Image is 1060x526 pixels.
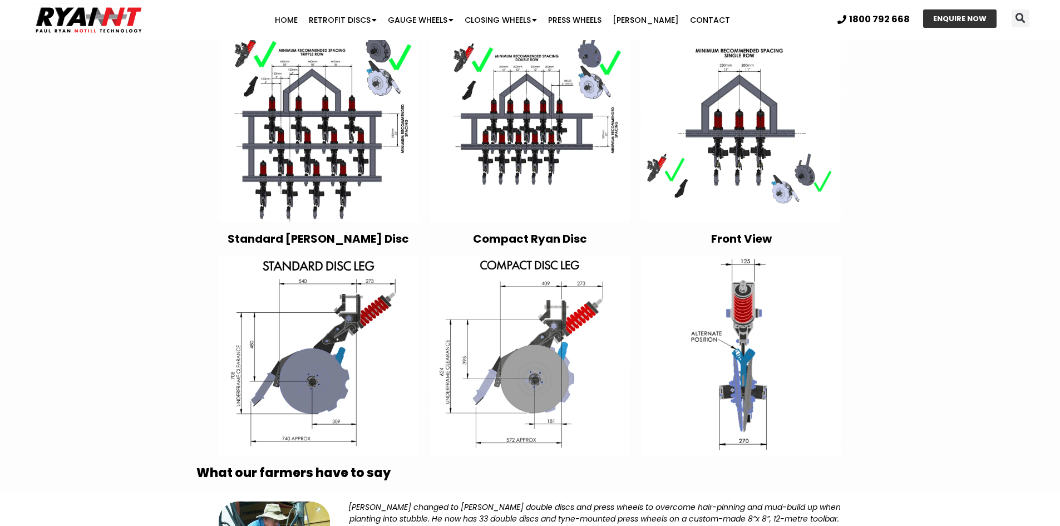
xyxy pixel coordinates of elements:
[641,255,841,456] img: front view ryan disc leg underframe clearance
[641,22,841,222] img: RYAN NT Discs seeding row single diagram
[430,255,630,456] img: Ryan compact disc leg underframe clearance
[607,9,684,31] a: [PERSON_NAME]
[219,22,419,222] img: RYAN NT Discs seeding row triple diagram
[33,3,145,37] img: Ryan NT logo
[684,9,736,31] a: Contact
[543,9,607,31] a: Press Wheels
[205,9,799,31] nav: Menu
[382,9,459,31] a: Gauge Wheels
[269,9,303,31] a: Home
[1012,9,1029,27] div: Search
[196,467,864,479] h2: What our farmers have to say
[933,15,987,22] span: ENQUIRE NOW
[430,233,630,244] h4: Compact Ryan Disc
[837,15,910,24] a: 1800 792 668
[303,9,382,31] a: Retrofit Discs
[430,22,630,222] img: RYAN NT Discs seeding row double diagram
[641,233,841,244] h4: Front View
[849,15,910,24] span: 1800 792 668
[219,233,419,244] h4: Standard [PERSON_NAME] Disc
[459,9,543,31] a: Closing Wheels
[923,9,997,28] a: ENQUIRE NOW
[219,255,419,456] img: Ryan standard disc leg underframe clearance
